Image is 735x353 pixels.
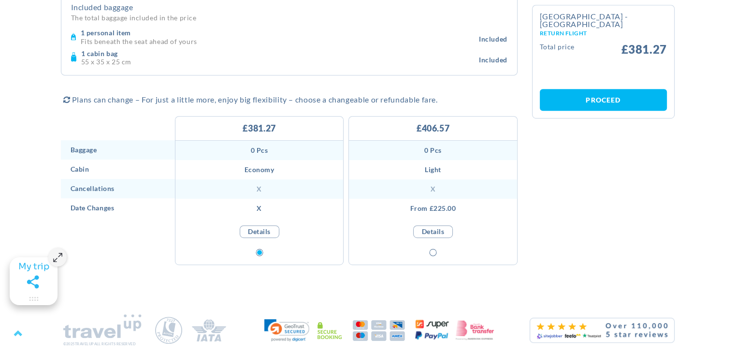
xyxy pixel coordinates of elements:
small: Return Flight [540,30,667,36]
img: full review [530,318,675,343]
img: ATOL [155,317,182,344]
span: £381.27 [621,44,667,55]
li: Baggage [61,140,175,160]
li: 0 Pcs [349,141,517,160]
p: 55 x 35 x 25 cm [81,58,479,65]
li: x [175,199,344,218]
p: Fits beneath the seat ahead of yours [81,37,479,44]
p: £406.57 [349,117,517,141]
p: All rights reserved [94,342,136,347]
h4: 1 cabin bag [81,49,479,58]
li: From £225.00 [349,199,517,218]
li: 0 Pcs [175,141,344,160]
a: Proceed [540,89,667,111]
img: GeoTrust [264,319,309,341]
iframe: PayPal Message 1 [540,62,667,79]
h4: 1 personal item [81,29,479,37]
a: Details [413,225,453,238]
span: Plans can change – For just a little more, enjoy big flexibility – choose a changeable or refunda... [72,95,438,104]
li: x [349,179,517,199]
h4: Included baggage [71,2,507,12]
li: Light [349,160,517,179]
small: Total Price [540,44,575,55]
span: Included [479,55,507,65]
p: ©2025 [63,342,94,347]
li: Date Changes [61,198,175,218]
span: N 1 [61,75,68,85]
li: Cabin [61,160,175,179]
gamitee-floater-minimize-handle: Maximize [10,257,58,305]
li: Cancellations [61,179,175,198]
p: £381.27 [175,117,344,141]
span: Included [479,34,507,44]
h2: [GEOGRAPHIC_DATA] - [GEOGRAPHIC_DATA] [540,13,667,36]
li: x [175,179,344,199]
a: Details [240,225,279,238]
p: The total baggage included in the price [71,12,507,23]
li: Economy [175,160,344,179]
a: Travelup [75,342,94,346]
img: Iata [192,319,226,341]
